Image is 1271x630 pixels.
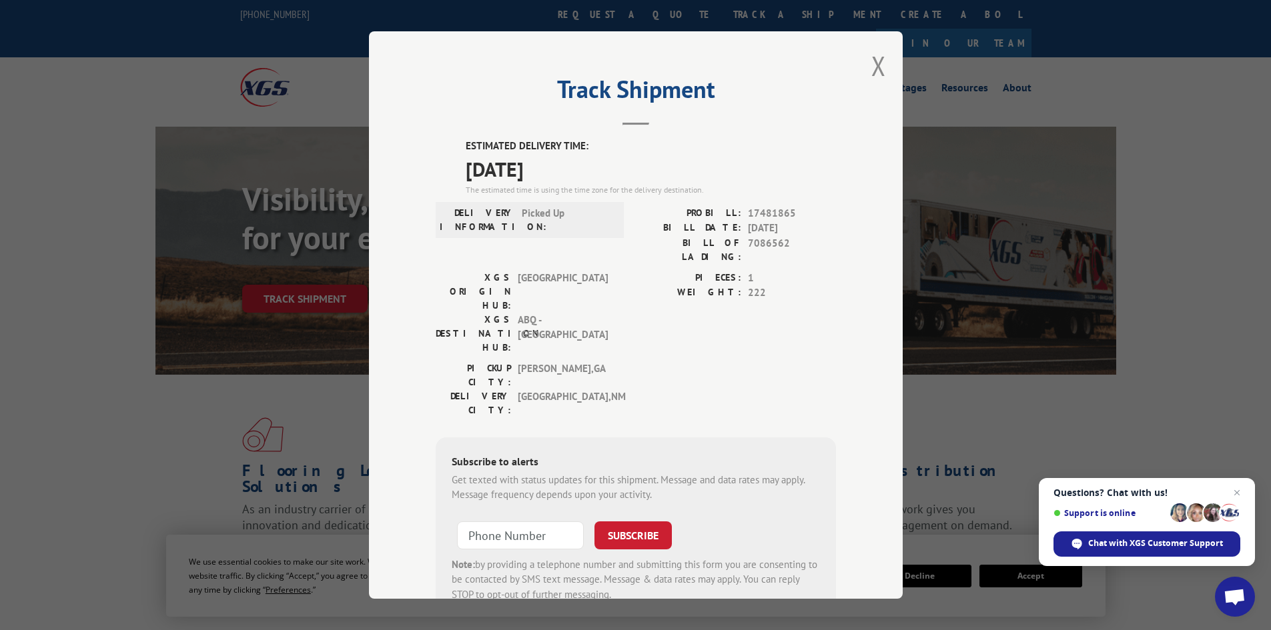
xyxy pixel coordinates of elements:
[452,473,820,503] div: Get texted with status updates for this shipment. Message and data rates may apply. Message frequ...
[452,453,820,473] div: Subscribe to alerts
[636,236,741,264] label: BILL OF LADING:
[1053,487,1240,498] span: Questions? Chat with us!
[636,271,741,286] label: PIECES:
[518,313,608,355] span: ABQ - [GEOGRAPHIC_DATA]
[636,206,741,221] label: PROBILL:
[518,361,608,389] span: [PERSON_NAME] , GA
[436,313,511,355] label: XGS DESTINATION HUB:
[871,48,886,83] button: Close modal
[436,80,836,105] h2: Track Shipment
[522,206,612,234] span: Picked Up
[636,221,741,236] label: BILL DATE:
[1229,485,1245,501] span: Close chat
[457,521,584,549] input: Phone Number
[518,389,608,417] span: [GEOGRAPHIC_DATA] , NM
[1088,537,1223,549] span: Chat with XGS Customer Support
[748,236,836,264] span: 7086562
[436,361,511,389] label: PICKUP CITY:
[748,285,836,301] span: 222
[452,557,820,603] div: by providing a telephone number and submitting this form you are consenting to be contacted by SM...
[436,389,511,417] label: DELIVERY CITY:
[594,521,672,549] button: SUBSCRIBE
[440,206,515,234] label: DELIVERY INFORMATION:
[1053,508,1166,518] span: Support is online
[748,271,836,286] span: 1
[1053,531,1240,557] div: Chat with XGS Customer Support
[748,206,836,221] span: 17481865
[518,271,608,313] span: [GEOGRAPHIC_DATA]
[636,285,741,301] label: WEIGHT:
[1215,577,1255,617] div: Open chat
[436,271,511,313] label: XGS ORIGIN HUB:
[466,154,836,184] span: [DATE]
[466,139,836,154] label: ESTIMATED DELIVERY TIME:
[748,221,836,236] span: [DATE]
[466,184,836,196] div: The estimated time is using the time zone for the delivery destination.
[452,558,475,571] strong: Note:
